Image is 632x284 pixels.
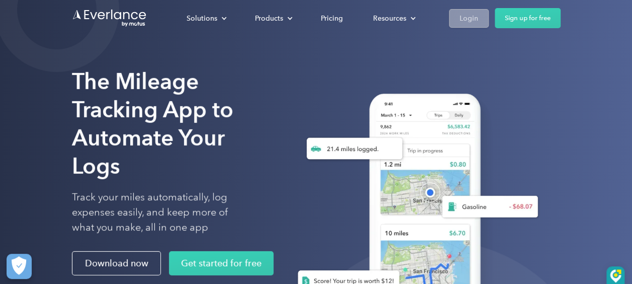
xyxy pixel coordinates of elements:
[187,12,217,25] div: Solutions
[72,68,233,179] strong: The Mileage Tracking App to Automate Your Logs
[72,9,147,28] a: Go to homepage
[176,10,235,27] div: Solutions
[373,12,406,25] div: Resources
[72,251,161,275] a: Download now
[311,10,353,27] a: Pricing
[449,9,489,28] a: Login
[610,269,621,283] img: DzVsEph+IJtmAAAAAElFTkSuQmCC
[245,10,301,27] div: Products
[7,254,32,279] button: Cookies Settings
[321,12,343,25] div: Pricing
[72,190,251,235] p: Track your miles automatically, log expenses easily, and keep more of what you make, all in one app
[495,8,561,28] a: Sign up for free
[460,12,478,25] div: Login
[255,12,283,25] div: Products
[169,251,274,275] a: Get started for free
[363,10,424,27] div: Resources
